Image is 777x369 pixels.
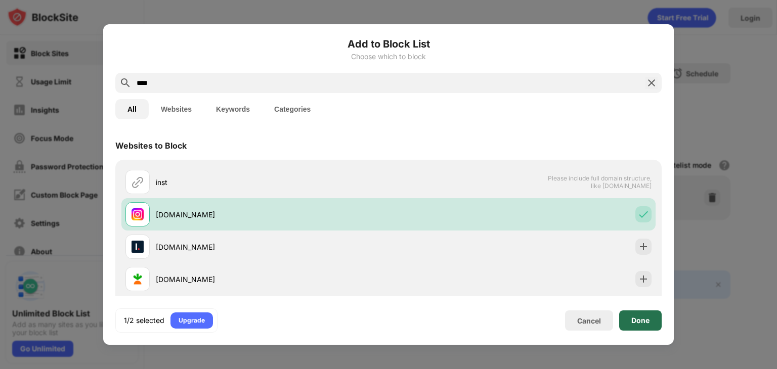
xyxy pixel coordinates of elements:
[645,77,658,89] img: search-close
[547,174,652,190] span: Please include full domain structure, like [DOMAIN_NAME]
[156,209,388,220] div: [DOMAIN_NAME]
[132,241,144,253] img: favicons
[631,316,650,325] div: Done
[577,316,601,325] div: Cancel
[115,99,149,119] button: All
[132,273,144,285] img: favicons
[149,99,204,119] button: Websites
[115,53,662,61] div: Choose which to block
[132,208,144,220] img: favicons
[132,176,144,188] img: url.svg
[156,242,388,252] div: [DOMAIN_NAME]
[156,274,388,285] div: [DOMAIN_NAME]
[124,315,164,326] div: 1/2 selected
[156,177,388,188] div: inst
[262,99,323,119] button: Categories
[119,77,132,89] img: search.svg
[115,36,662,52] h6: Add to Block List
[115,141,187,151] div: Websites to Block
[204,99,262,119] button: Keywords
[179,315,205,326] div: Upgrade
